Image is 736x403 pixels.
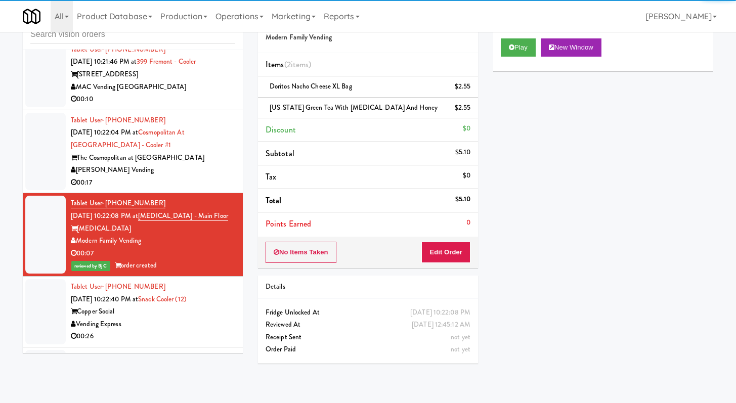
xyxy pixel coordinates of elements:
[266,281,470,293] div: Details
[463,122,470,135] div: $0
[455,102,471,114] div: $2.55
[451,332,470,342] span: not yet
[102,198,165,208] span: · [PHONE_NUMBER]
[466,216,470,229] div: 0
[71,330,235,343] div: 00:26
[270,103,438,112] span: [US_STATE] Green Tea with [MEDICAL_DATA] and Honey
[421,242,470,263] button: Edit Order
[455,146,471,159] div: $5.10
[270,81,352,91] span: Doritos Nacho Cheese XL Bag
[71,235,235,247] div: Modern Family Vending
[266,148,294,159] span: Subtotal
[71,176,235,189] div: 00:17
[23,8,40,25] img: Micromart
[102,115,165,125] span: · [PHONE_NUMBER]
[102,352,165,362] span: · [PHONE_NUMBER]
[71,164,235,176] div: [PERSON_NAME] Vending
[138,294,187,304] a: Snack Cooler (12)
[30,25,235,44] input: Search vision orders
[71,93,235,106] div: 00:10
[266,218,311,230] span: Points Earned
[115,260,157,270] span: order created
[463,169,470,182] div: $0
[412,319,470,331] div: [DATE] 12:45:12 AM
[102,282,165,291] span: · [PHONE_NUMBER]
[137,57,196,66] a: 399 Fremont - Cooler
[451,344,470,354] span: not yet
[266,319,470,331] div: Reviewed At
[541,38,601,57] button: New Window
[138,211,228,221] a: [MEDICAL_DATA] - Main Floor
[23,193,243,277] li: Tablet User· [PHONE_NUMBER][DATE] 10:22:08 PM at[MEDICAL_DATA] - Main Floor[MEDICAL_DATA]Modern F...
[23,110,243,194] li: Tablet User· [PHONE_NUMBER][DATE] 10:22:04 PM atCosmopolitan at [GEOGRAPHIC_DATA] - Cooler #1The ...
[23,277,243,347] li: Tablet User· [PHONE_NUMBER][DATE] 10:22:40 PM atSnack Cooler (12)Copper SocialVending Express00:26
[71,305,235,318] div: Copper Social
[266,195,282,206] span: Total
[71,115,165,125] a: Tablet User· [PHONE_NUMBER]
[266,343,470,356] div: Order Paid
[266,331,470,344] div: Receipt Sent
[455,80,471,93] div: $2.55
[71,152,235,164] div: The Cosmopolitan at [GEOGRAPHIC_DATA]
[71,211,138,220] span: [DATE] 10:22:08 PM at
[266,306,470,319] div: Fridge Unlocked At
[71,44,165,54] a: Tablet User· [PHONE_NUMBER]
[71,352,165,362] a: Tablet User· [PHONE_NUMBER]
[23,39,243,110] li: Tablet User· [PHONE_NUMBER][DATE] 10:21:46 PM at399 Fremont - Cooler[STREET_ADDRESS]MAC Vending [...
[266,171,276,183] span: Tax
[71,318,235,331] div: Vending Express
[410,306,470,319] div: [DATE] 10:22:08 PM
[71,68,235,81] div: [STREET_ADDRESS]
[71,261,110,271] span: reviewed by Bj C
[71,127,138,137] span: [DATE] 10:22:04 PM at
[71,81,235,94] div: MAC Vending [GEOGRAPHIC_DATA]
[71,57,137,66] span: [DATE] 10:21:46 PM at
[71,198,165,208] a: Tablet User· [PHONE_NUMBER]
[266,242,336,263] button: No Items Taken
[455,193,471,206] div: $5.10
[266,124,296,136] span: Discount
[71,294,138,304] span: [DATE] 10:22:40 PM at
[102,44,165,54] span: · [PHONE_NUMBER]
[284,59,312,70] span: (2 )
[266,59,311,70] span: Items
[71,247,235,260] div: 00:07
[501,38,536,57] button: Play
[291,59,309,70] ng-pluralize: items
[266,34,470,41] h5: Modern Family Vending
[71,282,165,291] a: Tablet User· [PHONE_NUMBER]
[71,222,235,235] div: [MEDICAL_DATA]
